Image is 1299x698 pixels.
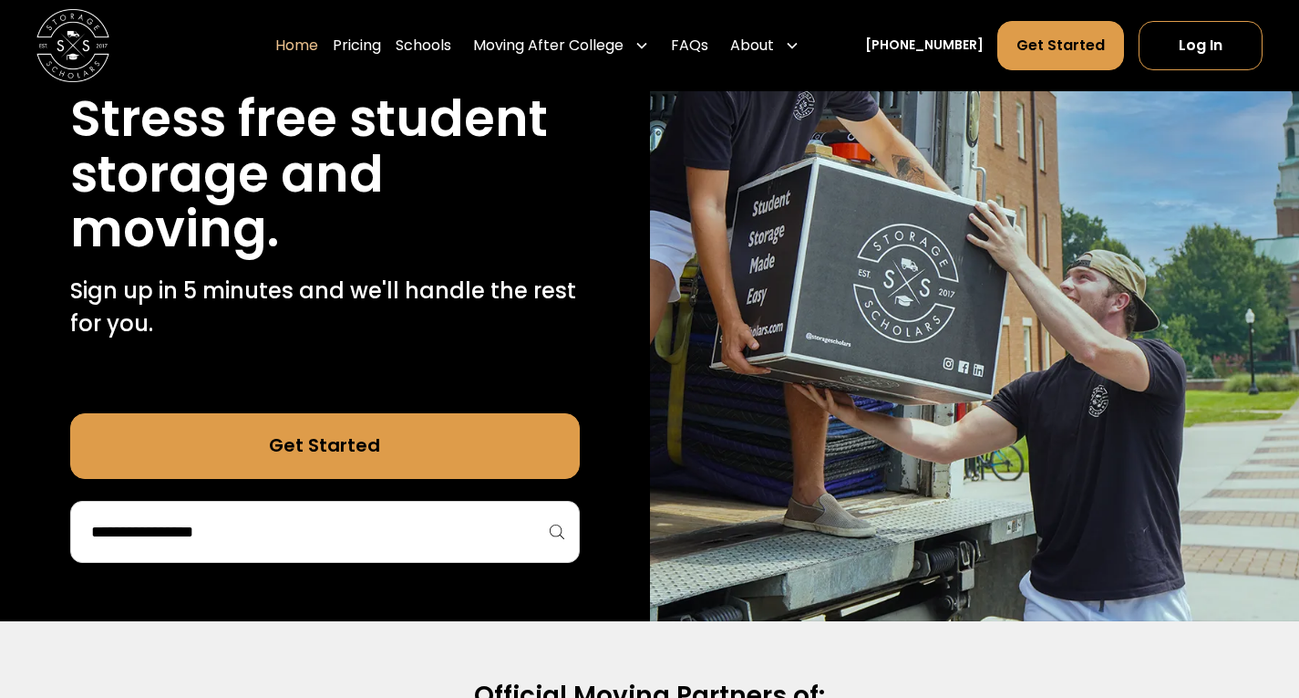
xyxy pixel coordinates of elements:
a: Log In [1139,21,1263,70]
a: FAQs [671,20,708,71]
p: Sign up in 5 minutes and we'll handle the rest for you. [70,275,580,340]
a: Get Started [70,413,580,479]
a: Get Started [997,21,1124,70]
a: Home [275,20,318,71]
div: About [723,20,807,71]
a: Pricing [333,20,381,71]
a: Schools [396,20,451,71]
div: Moving After College [466,20,656,71]
a: [PHONE_NUMBER] [865,36,984,55]
h1: Stress free student storage and moving. [70,91,580,256]
div: About [730,35,774,57]
div: Moving After College [473,35,624,57]
img: Storage Scholars main logo [36,9,109,82]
